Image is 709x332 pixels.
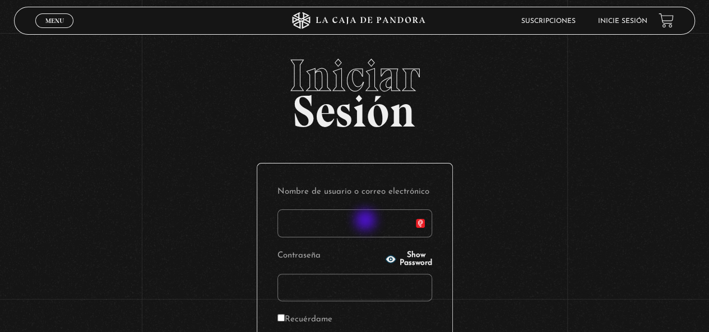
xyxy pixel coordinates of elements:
span: Show Password [400,251,432,267]
span: Cerrar [41,27,68,35]
label: Nombre de usuario o correo electrónico [277,184,432,201]
span: Iniciar [14,53,694,98]
h2: Sesión [14,53,694,125]
label: Recuérdame [277,311,332,329]
span: Menu [45,17,64,24]
input: Recuérdame [277,314,285,321]
a: Suscripciones [521,18,576,25]
button: Show Password [385,251,432,267]
a: View your shopping cart [659,13,674,28]
label: Contraseña [277,247,382,265]
a: Inicie sesión [598,18,647,25]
